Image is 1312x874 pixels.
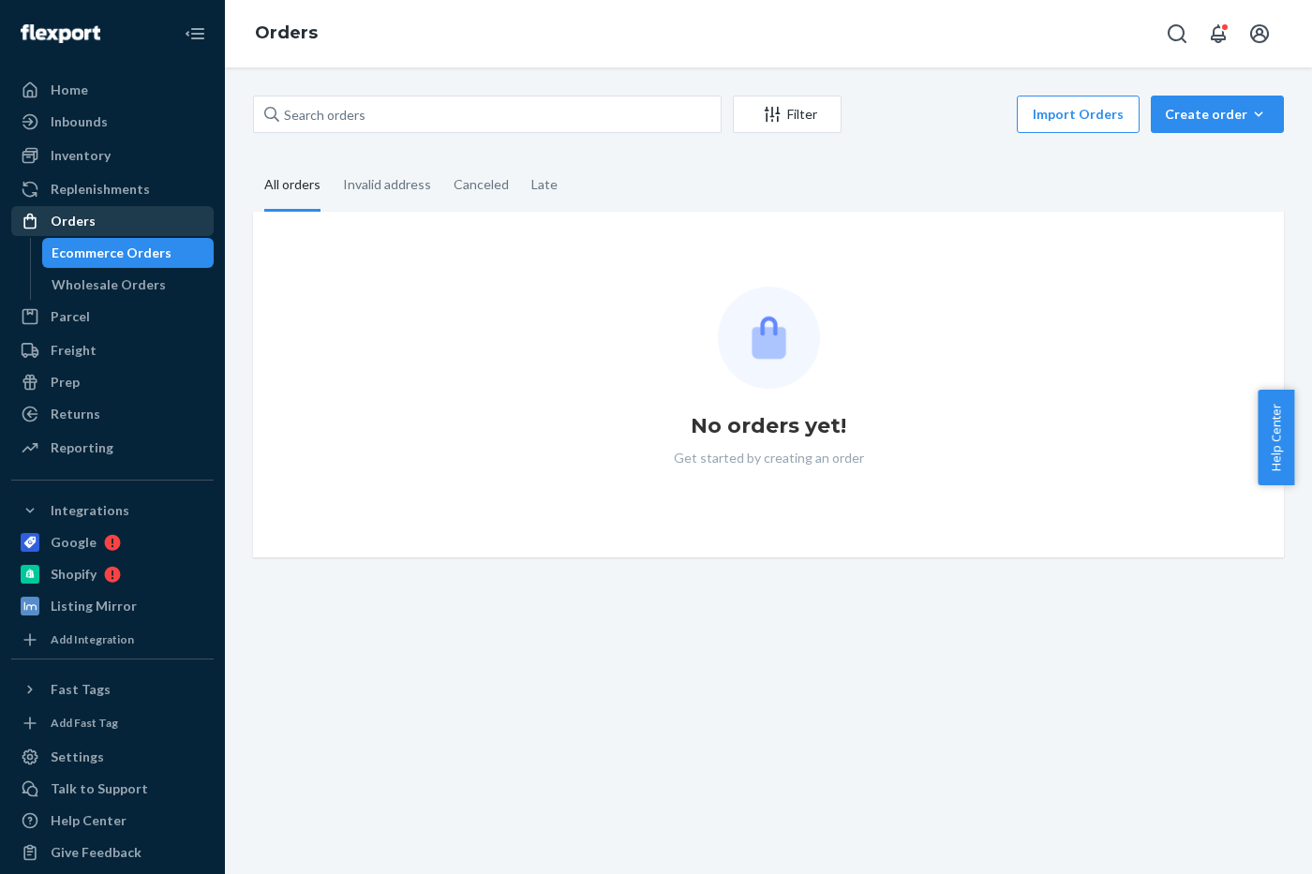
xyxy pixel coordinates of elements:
[51,597,137,615] div: Listing Mirror
[51,307,90,326] div: Parcel
[255,22,318,43] a: Orders
[11,367,214,397] a: Prep
[42,238,215,268] a: Ecommerce Orders
[691,411,846,441] h1: No orders yet!
[51,501,129,520] div: Integrations
[176,15,214,52] button: Close Navigation
[11,141,214,170] a: Inventory
[1158,15,1196,52] button: Open Search Box
[733,96,842,133] button: Filter
[674,449,864,467] p: Get started by creating an order
[51,680,111,699] div: Fast Tags
[51,631,134,647] div: Add Integration
[11,674,214,704] button: Fast Tags
[11,629,214,651] a: Add Integration
[51,715,118,731] div: Add Fast Tag
[11,712,214,734] a: Add Fast Tag
[454,160,509,209] div: Canceled
[1241,15,1278,52] button: Open account menu
[11,433,214,463] a: Reporting
[21,24,100,43] img: Flexport logo
[51,843,142,862] div: Give Feedback
[11,335,214,365] a: Freight
[11,527,214,557] a: Google
[51,373,80,392] div: Prep
[51,212,96,230] div: Orders
[51,81,88,99] div: Home
[11,302,214,332] a: Parcel
[52,244,171,262] div: Ecommerce Orders
[1165,105,1270,124] div: Create order
[51,438,113,457] div: Reporting
[42,270,215,300] a: Wholesale Orders
[11,206,214,236] a: Orders
[531,160,558,209] div: Late
[1017,96,1140,133] button: Import Orders
[11,107,214,137] a: Inbounds
[240,7,333,61] ol: breadcrumbs
[1151,96,1284,133] button: Create order
[734,105,841,124] div: Filter
[1200,15,1237,52] button: Open notifications
[11,75,214,105] a: Home
[11,742,214,772] a: Settings
[51,811,127,830] div: Help Center
[11,559,214,589] a: Shopify
[264,160,321,212] div: All orders
[52,275,166,294] div: Wholesale Orders
[253,96,722,133] input: Search orders
[11,496,214,526] button: Integrations
[11,806,214,836] a: Help Center
[51,405,100,423] div: Returns
[51,341,97,360] div: Freight
[1258,390,1294,485] button: Help Center
[51,565,97,584] div: Shopify
[51,779,148,798] div: Talk to Support
[51,533,97,552] div: Google
[51,146,111,165] div: Inventory
[11,837,214,867] button: Give Feedback
[11,399,214,429] a: Returns
[718,287,820,389] img: Empty list
[51,180,150,199] div: Replenishments
[343,160,431,209] div: Invalid address
[51,748,104,766] div: Settings
[11,774,214,804] a: Talk to Support
[11,591,214,621] a: Listing Mirror
[51,112,108,131] div: Inbounds
[11,174,214,204] a: Replenishments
